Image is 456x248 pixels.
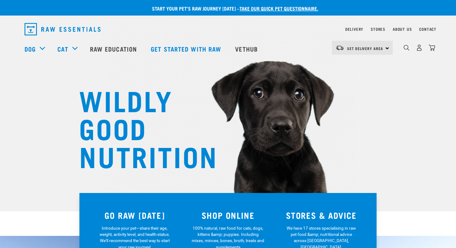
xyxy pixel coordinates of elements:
[239,7,318,10] a: take our quick pet questionnaire.
[20,21,436,38] nav: dropdown navigation
[336,45,344,51] img: van-moving.png
[347,47,383,49] span: Set Delivery Area
[84,36,145,61] a: Raw Education
[416,44,422,51] img: user.png
[429,44,435,51] img: home-icon@2x.png
[229,36,266,61] a: Vethub
[185,210,271,220] h3: SHOP ONLINE
[393,28,412,30] a: About Us
[25,23,101,35] img: Raw Essentials Logo
[419,28,436,30] a: Contact
[25,44,36,53] a: Dog
[345,28,363,30] a: Delivery
[371,28,385,30] a: Stores
[79,85,203,169] h1: WILDLY GOOD NUTRITION
[57,44,68,53] a: Cat
[145,36,229,61] a: Get started with Raw
[404,45,409,51] img: home-icon-1@2x.png
[278,210,364,220] h3: STORES & ADVICE
[92,210,178,220] h3: GO RAW [DATE]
